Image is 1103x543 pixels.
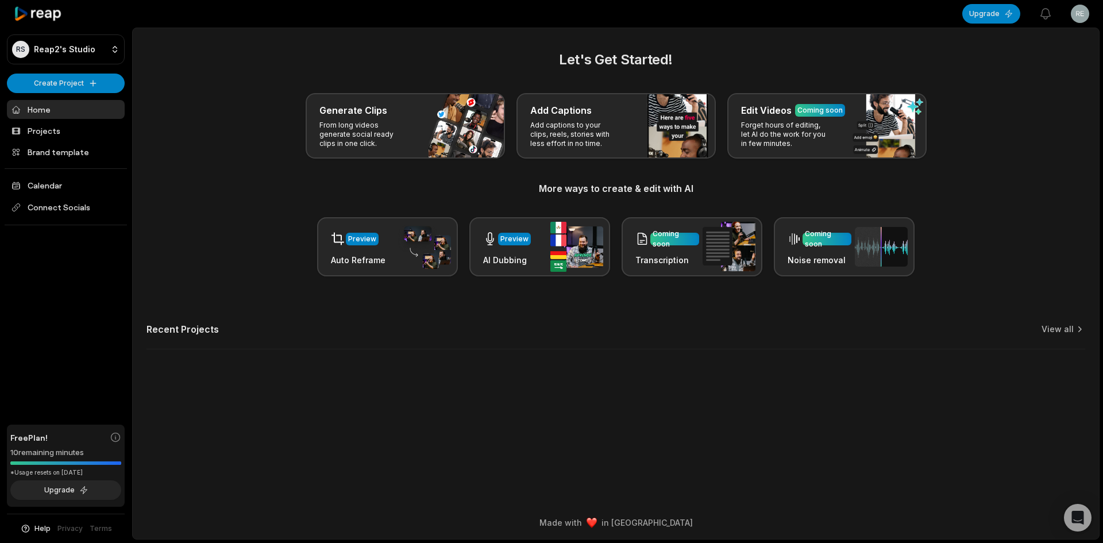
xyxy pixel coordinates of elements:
a: Terms [90,523,112,534]
a: View all [1042,324,1074,335]
h3: More ways to create & edit with AI [146,182,1085,195]
span: Help [34,523,51,534]
button: Create Project [7,74,125,93]
div: RS [12,41,29,58]
h2: Let's Get Started! [146,49,1085,70]
p: Reap2's Studio [34,44,95,55]
button: Help [20,523,51,534]
span: Free Plan! [10,432,48,444]
div: Preview [500,234,529,244]
button: Upgrade [962,4,1020,24]
div: Preview [348,234,376,244]
span: Connect Socials [7,197,125,218]
a: Brand template [7,143,125,161]
p: Forget hours of editing, let AI do the work for you in few minutes. [741,121,830,148]
div: Open Intercom Messenger [1064,504,1092,532]
h3: Generate Clips [319,103,387,117]
img: auto_reframe.png [398,225,451,269]
a: Home [7,100,125,119]
img: ai_dubbing.png [550,222,603,272]
p: Add captions to your clips, reels, stories with less effort in no time. [530,121,619,148]
div: *Usage resets on [DATE] [10,468,121,477]
img: transcription.png [703,222,755,271]
div: Made with in [GEOGRAPHIC_DATA] [143,517,1089,529]
a: Calendar [7,176,125,195]
img: noise_removal.png [855,227,908,267]
div: Coming soon [805,229,849,249]
h3: Auto Reframe [331,254,385,266]
img: heart emoji [587,518,597,528]
h2: Recent Projects [146,324,219,335]
h3: Edit Videos [741,103,792,117]
a: Privacy [57,523,83,534]
h3: Noise removal [788,254,851,266]
div: 10 remaining minutes [10,447,121,459]
p: From long videos generate social ready clips in one click. [319,121,408,148]
h3: Add Captions [530,103,592,117]
a: Projects [7,121,125,140]
h3: Transcription [635,254,699,266]
div: Coming soon [653,229,697,249]
button: Upgrade [10,480,121,500]
div: Coming soon [797,105,843,115]
h3: AI Dubbing [483,254,531,266]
